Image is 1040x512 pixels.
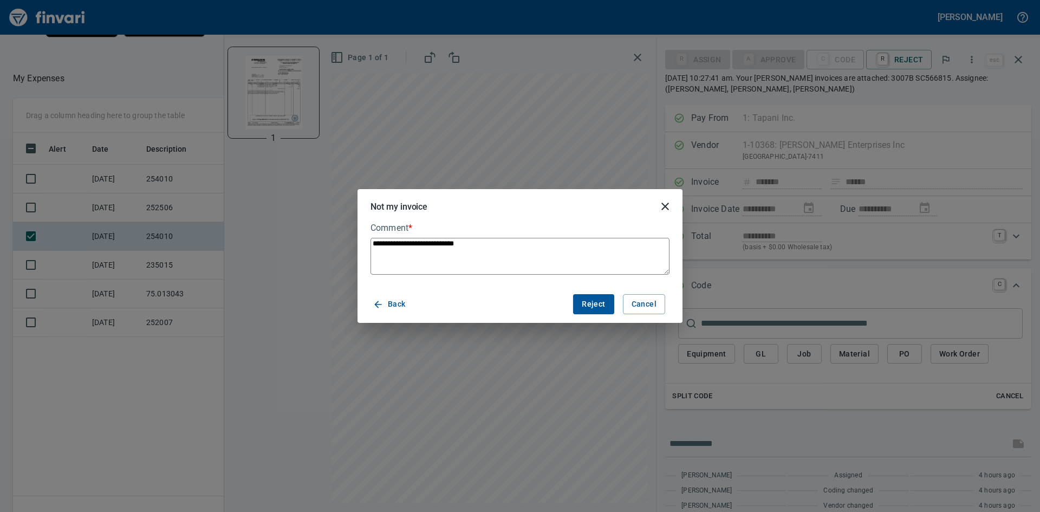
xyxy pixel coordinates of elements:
span: Reject [582,297,605,311]
button: Cancel [623,294,665,314]
span: Back [375,297,406,311]
button: Back [370,294,410,314]
button: Reject [573,294,614,314]
span: Cancel [632,297,656,311]
button: close [652,193,678,219]
h5: Not my invoice [370,201,427,212]
label: Comment [370,224,669,232]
